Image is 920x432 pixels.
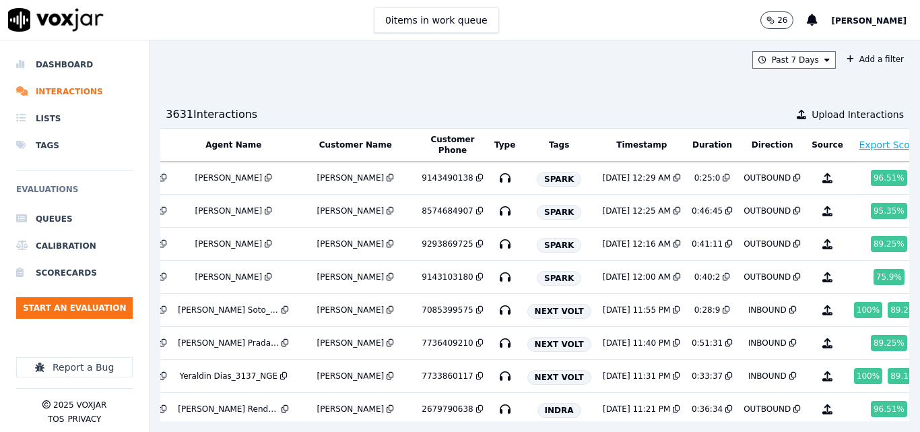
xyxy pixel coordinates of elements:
[317,371,384,381] div: [PERSON_NAME]
[871,401,907,417] div: 96.51 %
[603,272,671,282] div: [DATE] 12:00 AM
[537,271,581,286] span: SPARK
[831,12,920,28] button: [PERSON_NAME]
[752,140,793,150] button: Direction
[748,305,787,315] div: INBOUND
[537,403,581,418] span: INDRA
[692,239,723,249] div: 0:41:11
[603,239,671,249] div: [DATE] 12:16 AM
[760,11,807,29] button: 26
[422,272,473,282] div: 9143103180
[205,140,261,150] button: Agent Name
[195,239,262,249] div: [PERSON_NAME]
[831,16,907,26] span: [PERSON_NAME]
[692,371,723,381] div: 0:33:37
[16,206,133,233] a: Queues
[871,335,907,351] div: 89.25 %
[603,173,671,183] div: [DATE] 12:29 AM
[692,338,723,348] div: 0:51:31
[422,404,473,414] div: 2679790638
[16,259,133,286] a: Scorecards
[603,305,670,315] div: [DATE] 11:55 PM
[48,414,64,425] button: TOS
[8,8,104,32] img: voxjar logo
[752,51,836,69] button: Past 7 Days
[871,170,907,186] div: 96.51 %
[527,337,591,352] span: NEXT VOLT
[797,108,904,121] button: Upload Interactions
[16,78,133,105] a: Interactions
[871,203,907,219] div: 95.35 %
[195,272,262,282] div: [PERSON_NAME]
[422,134,483,156] button: Customer Phone
[317,206,384,216] div: [PERSON_NAME]
[374,7,499,33] button: 0items in work queue
[195,206,262,216] div: [PERSON_NAME]
[16,181,133,206] h6: Evaluations
[854,368,882,384] div: 100 %
[812,108,904,121] span: Upload Interactions
[317,338,384,348] div: [PERSON_NAME]
[16,105,133,132] a: Lists
[179,371,277,381] div: Yeraldin Dias_3137_NGE
[178,305,279,315] div: [PERSON_NAME] Soto_Fuse3200_NGE
[748,371,787,381] div: INBOUND
[616,140,667,150] button: Timestamp
[777,15,787,26] p: 26
[537,172,581,187] span: SPARK
[871,236,907,252] div: 89.25 %
[603,404,670,414] div: [DATE] 11:21 PM
[317,305,384,315] div: [PERSON_NAME]
[744,206,791,216] div: OUTBOUND
[812,140,843,150] button: Source
[422,371,473,381] div: 7733860117
[166,106,257,123] div: 3631 Interaction s
[537,205,581,220] span: SPARK
[527,370,591,385] span: NEXT VOLT
[744,239,791,249] div: OUTBOUND
[692,140,732,150] button: Duration
[317,404,384,414] div: [PERSON_NAME]
[53,400,106,410] p: 2025 Voxjar
[494,140,515,150] button: Type
[422,239,473,249] div: 9293869725
[744,272,791,282] div: OUTBOUND
[422,206,473,216] div: 8574684907
[16,51,133,78] a: Dashboard
[16,132,133,159] a: Tags
[694,305,721,315] div: 0:28:9
[537,238,581,253] span: SPARK
[16,357,133,377] button: Report a Bug
[317,239,384,249] div: [PERSON_NAME]
[422,338,473,348] div: 7736409210
[748,338,787,348] div: INBOUND
[603,338,670,348] div: [DATE] 11:40 PM
[195,173,262,183] div: [PERSON_NAME]
[422,305,473,315] div: 7085399575
[603,206,671,216] div: [DATE] 12:25 AM
[16,297,133,319] button: Start an Evaluation
[854,302,882,318] div: 100 %
[694,173,721,183] div: 0:25:0
[841,51,909,67] button: Add a filter
[874,269,905,285] div: 75.9 %
[16,233,133,259] a: Calibration
[317,173,384,183] div: [PERSON_NAME]
[549,140,569,150] button: Tags
[178,338,279,348] div: [PERSON_NAME] Prada_v28526_CLEANSKY
[319,140,392,150] button: Customer Name
[178,404,279,414] div: [PERSON_NAME] Rendon_MDE3084_INDRA
[603,371,670,381] div: [DATE] 11:31 PM
[527,304,591,319] span: NEXT VOLT
[744,404,791,414] div: OUTBOUND
[694,272,721,282] div: 0:40:2
[760,11,793,29] button: 26
[692,206,723,216] div: 0:46:45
